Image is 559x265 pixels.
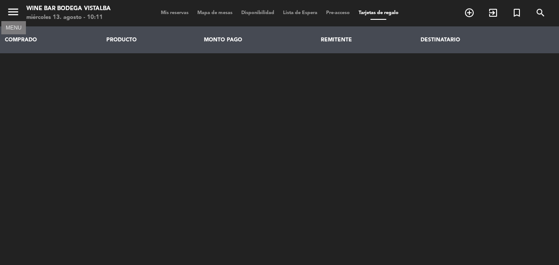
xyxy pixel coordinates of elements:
span: Mis reservas [156,11,193,15]
div: miércoles 13. agosto - 10:11 [26,13,111,22]
div: MENU [1,23,26,31]
span: Mapa de mesas [193,11,237,15]
span: Disponibilidad [237,11,279,15]
div: Wine Bar Bodega Vistalba [26,4,111,13]
span: Lista de Espera [279,11,322,15]
span: Tarjetas de regalo [354,11,403,15]
th: MONTO PAGO [200,26,316,53]
th: REMITENTE [316,26,416,53]
i: add_circle_outline [464,7,475,18]
i: menu [7,5,20,18]
th: PRODUCTO [102,26,200,53]
th: DESTINATARIO [416,26,537,53]
i: search [535,7,546,18]
i: turned_in_not [512,7,522,18]
i: exit_to_app [488,7,498,18]
button: menu [7,5,20,22]
span: Pre-acceso [322,11,354,15]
